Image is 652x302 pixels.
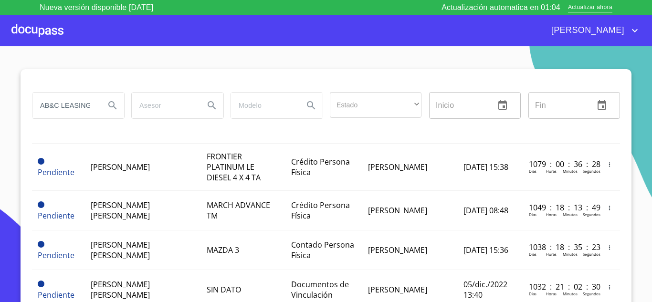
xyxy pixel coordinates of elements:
[563,251,578,257] p: Minutos
[563,291,578,296] p: Minutos
[568,3,612,13] span: Actualizar ahora
[368,162,427,172] span: [PERSON_NAME]
[463,162,508,172] span: [DATE] 15:38
[546,212,557,217] p: Horas
[529,291,536,296] p: Dias
[291,240,354,260] span: Contado Persona Física
[207,151,261,183] span: FRONTIER PLATINUM LE DIESEL 4 X 4 TA
[583,291,600,296] p: Segundos
[529,202,593,213] p: 1049 : 18 : 13 : 49
[463,205,508,216] span: [DATE] 08:48
[40,2,153,13] p: Nueva versión disponible [DATE]
[101,94,124,117] button: Search
[529,242,593,252] p: 1038 : 18 : 35 : 23
[38,201,44,208] span: Pendiente
[38,158,44,165] span: Pendiente
[583,251,600,257] p: Segundos
[463,245,508,255] span: [DATE] 15:36
[32,93,97,118] input: search
[544,23,641,38] button: account of current user
[529,251,536,257] p: Dias
[38,281,44,287] span: Pendiente
[368,284,427,295] span: [PERSON_NAME]
[38,290,74,300] span: Pendiente
[38,250,74,260] span: Pendiente
[368,245,427,255] span: [PERSON_NAME]
[291,279,349,300] span: Documentos de Vinculación
[91,200,150,221] span: [PERSON_NAME] [PERSON_NAME]
[546,168,557,174] p: Horas
[529,168,536,174] p: Dias
[291,200,350,221] span: Crédito Persona Física
[91,162,150,172] span: [PERSON_NAME]
[583,212,600,217] p: Segundos
[563,212,578,217] p: Minutos
[132,93,197,118] input: search
[546,291,557,296] p: Horas
[544,23,629,38] span: [PERSON_NAME]
[91,279,150,300] span: [PERSON_NAME] [PERSON_NAME]
[529,212,536,217] p: Dias
[563,168,578,174] p: Minutos
[583,168,600,174] p: Segundos
[38,167,74,177] span: Pendiente
[442,2,560,13] p: Actualización automatica en 01:04
[463,279,507,300] span: 05/dic./2022 13:40
[200,94,223,117] button: Search
[330,92,421,118] div: ​
[231,93,296,118] input: search
[207,245,239,255] span: MAZDA 3
[91,240,150,260] span: [PERSON_NAME] [PERSON_NAME]
[291,156,350,177] span: Crédito Persona Física
[207,284,241,295] span: SIN DATO
[368,205,427,216] span: [PERSON_NAME]
[38,241,44,248] span: Pendiente
[546,251,557,257] p: Horas
[529,159,593,169] p: 1079 : 00 : 36 : 28
[529,281,593,292] p: 1032 : 21 : 02 : 30
[38,210,74,221] span: Pendiente
[300,94,323,117] button: Search
[207,200,270,221] span: MARCH ADVANCE TM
